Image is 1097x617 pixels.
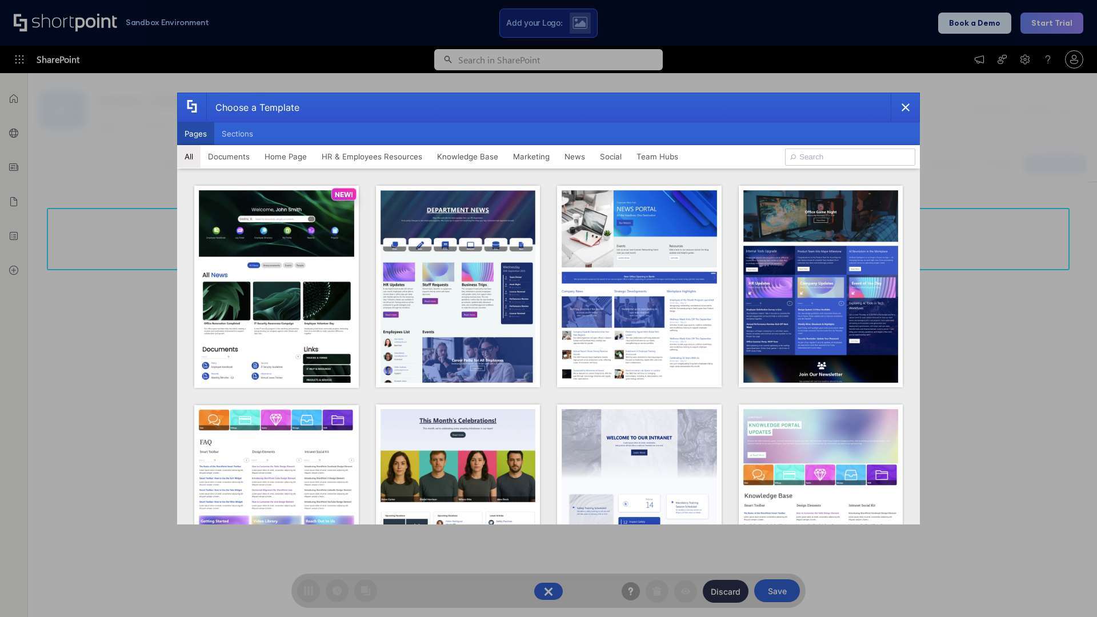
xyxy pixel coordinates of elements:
[629,145,686,168] button: Team Hubs
[1040,562,1097,617] iframe: Chat Widget
[201,145,257,168] button: Documents
[430,145,506,168] button: Knowledge Base
[177,145,201,168] button: All
[177,122,214,145] button: Pages
[506,145,557,168] button: Marketing
[557,145,592,168] button: News
[257,145,314,168] button: Home Page
[592,145,629,168] button: Social
[177,93,920,524] div: template selector
[785,149,915,166] input: Search
[206,93,299,122] div: Choose a Template
[214,122,261,145] button: Sections
[335,190,353,199] p: NEW!
[314,145,430,168] button: HR & Employees Resources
